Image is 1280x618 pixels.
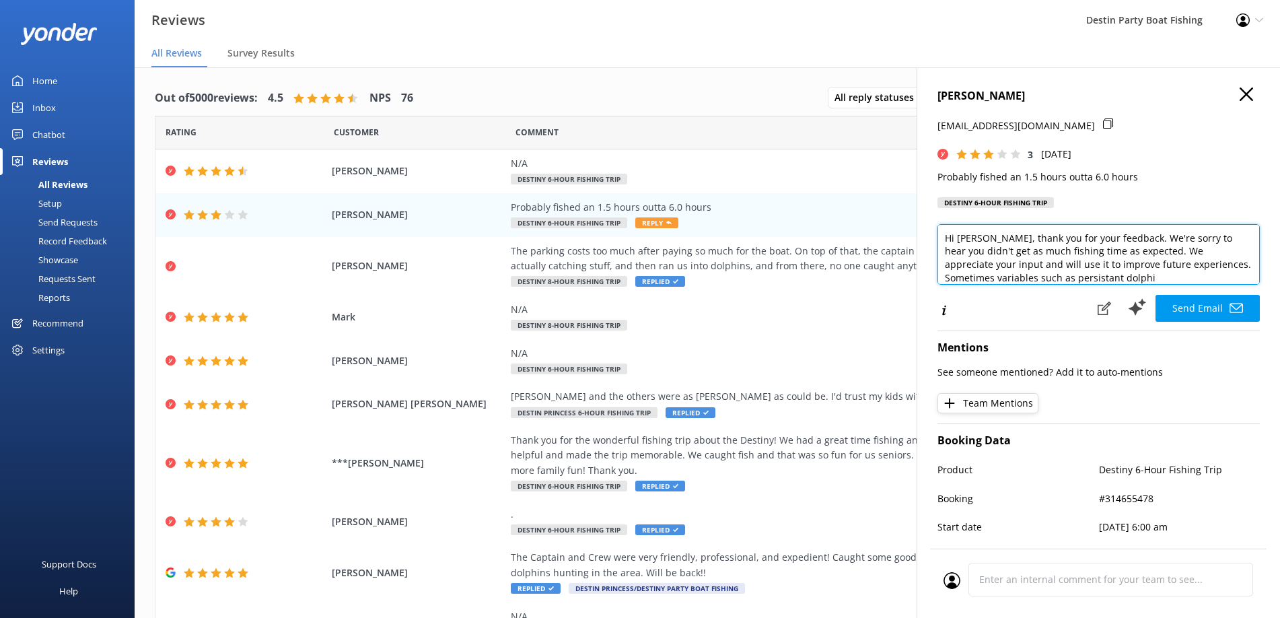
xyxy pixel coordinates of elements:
div: N/A [511,346,1123,361]
a: Record Feedback [8,232,135,250]
p: Probably fished an 1.5 hours outta 6.0 hours [937,170,1260,184]
h4: Mentions [937,339,1260,357]
span: [PERSON_NAME] [332,207,505,222]
button: Send Email [1155,295,1260,322]
button: Team Mentions [937,393,1038,413]
span: Replied [635,481,685,491]
span: Destiny 8-Hour Fishing Trip [511,320,627,331]
span: [PERSON_NAME] [332,353,505,368]
span: Date [166,126,197,139]
div: N/A [511,302,1123,317]
div: Reviews [32,148,68,175]
p: #314655478 [1099,491,1260,506]
span: Replied [635,524,685,535]
div: Showcase [8,250,78,269]
div: The parking costs too much after paying so much for the boat. On top of that, the captain kept mo... [511,244,1123,274]
h4: 76 [401,90,413,107]
span: [PERSON_NAME] [332,565,505,580]
h4: Booking Data [937,432,1260,450]
div: Setup [8,194,62,213]
div: Home [32,67,57,94]
div: Probably fished an 1.5 hours outta 6.0 hours [511,200,1123,215]
div: All Reviews [8,175,87,194]
span: Destiny 8-Hour Fishing Trip [511,276,627,287]
span: Mark [332,310,505,324]
button: Close [1240,88,1253,102]
span: Replied [635,276,685,287]
div: Requests Sent [8,269,96,288]
span: Date [334,126,379,139]
span: Destiny 6-Hour Fishing Trip [511,174,627,184]
textarea: Hi [PERSON_NAME], thank you for your feedback. We're sorry to hear you didn't get as much fishing... [937,224,1260,285]
a: Reports [8,288,135,307]
h4: 4.5 [268,90,283,107]
h4: [PERSON_NAME] [937,88,1260,105]
span: Destiny 6-Hour Fishing Trip [511,524,627,535]
span: Destiny 6-Hour Fishing Trip [511,364,627,374]
a: Requests Sent [8,269,135,288]
p: [DATE] 6:00 am [1099,520,1260,535]
span: Survey Results [227,46,295,60]
p: Booking [937,491,1099,506]
span: ***[PERSON_NAME] [332,456,505,471]
div: Destiny 6-Hour Fishing Trip [937,197,1054,208]
h4: NPS [369,90,391,107]
a: All Reviews [8,175,135,194]
div: . [511,507,1123,522]
p: See someone mentioned? Add it to auto-mentions [937,365,1260,380]
span: Destiny 6-Hour Fishing Trip [511,481,627,491]
img: user_profile.svg [944,572,960,589]
span: All reply statuses [834,90,922,105]
span: [PERSON_NAME] [332,164,505,178]
p: Product [937,462,1099,477]
span: [PERSON_NAME] [332,259,505,273]
a: Send Requests [8,213,135,232]
p: [EMAIL_ADDRESS][DOMAIN_NAME] [937,118,1095,133]
div: The Captain and Crew were very friendly, professional, and expedient! Caught some good fish despi... [511,550,1123,580]
div: [PERSON_NAME] and the others were as [PERSON_NAME] as could be. I'd trust my kids with them [511,389,1123,404]
div: Thank you for the wonderful fishing trip about the Destiny! We had a great time fishing and all y... [511,433,1123,478]
div: Chatbot [32,121,65,148]
a: Showcase [8,250,135,269]
div: N/A [511,156,1123,171]
div: Help [59,578,78,605]
div: Support Docs [42,551,96,578]
span: Reply [635,217,678,228]
p: [DATE] [1041,147,1071,162]
span: Question [515,126,559,139]
span: Destin Princess 6-Hour Fishing Trip [511,407,657,418]
div: Inbox [32,94,56,121]
div: Record Feedback [8,232,107,250]
span: Replied [666,407,715,418]
div: Recommend [32,310,83,337]
div: Reports [8,288,70,307]
span: Destiny 6-Hour Fishing Trip [511,217,627,228]
span: All Reviews [151,46,202,60]
div: Send Requests [8,213,98,232]
div: Settings [32,337,65,364]
span: [PERSON_NAME] [332,514,505,529]
span: [PERSON_NAME] [PERSON_NAME] [332,397,505,411]
p: Start date [937,520,1099,535]
a: Setup [8,194,135,213]
span: Destin Princess/Destiny Party Boat Fishing [569,583,745,594]
span: 3 [1028,148,1033,161]
p: Destiny 6-Hour Fishing Trip [1099,462,1260,477]
span: Replied [511,583,561,594]
h3: Reviews [151,9,205,31]
img: yonder-white-logo.png [20,23,98,45]
h4: Out of 5000 reviews: [155,90,258,107]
